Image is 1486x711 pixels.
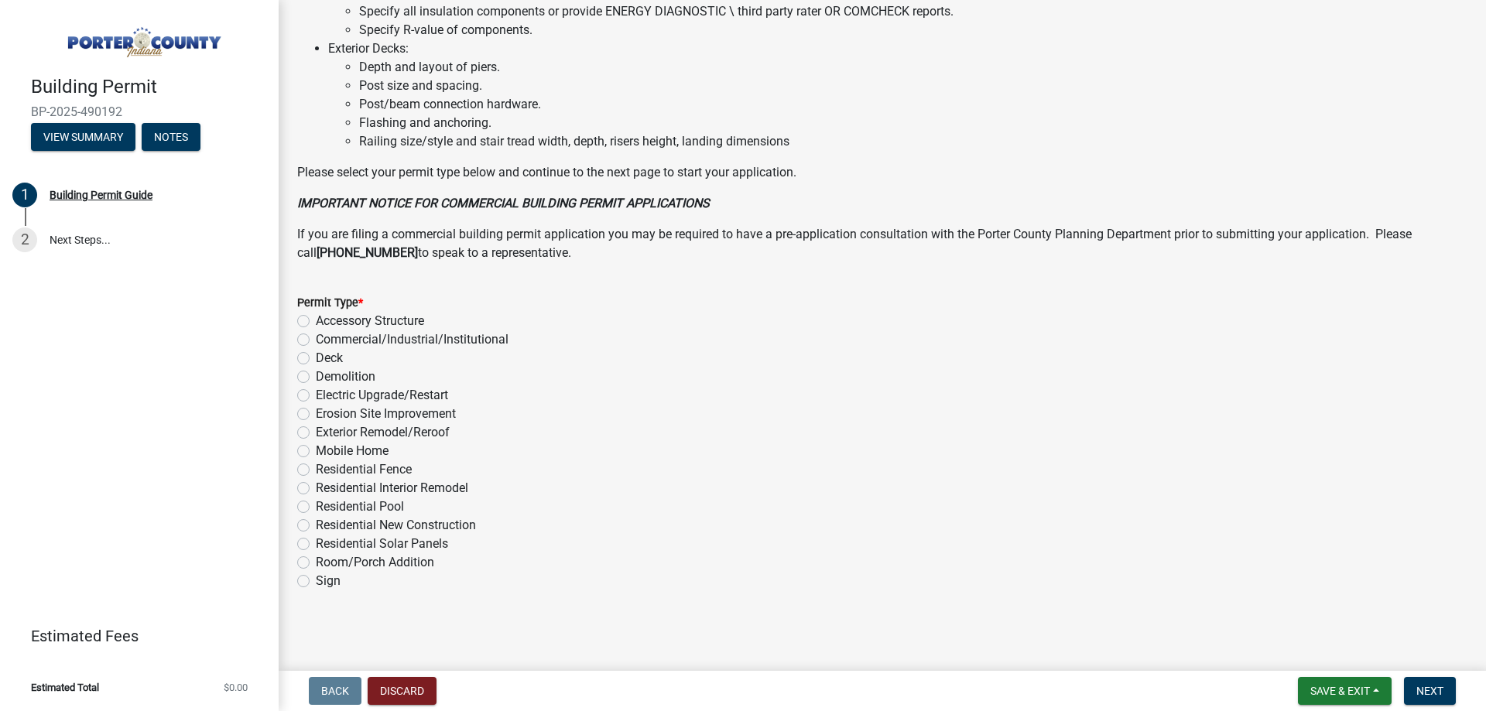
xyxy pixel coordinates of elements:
[1310,685,1370,697] span: Save & Exit
[359,132,1467,151] li: Railing size/style and stair tread width, depth, risers height, landing dimensions
[316,330,508,349] label: Commercial/Industrial/Institutional
[12,620,254,651] a: Estimated Fees
[1298,677,1392,705] button: Save & Exit
[359,58,1467,77] li: Depth and layout of piers.
[316,572,341,590] label: Sign
[316,423,450,442] label: Exterior Remodel/Reroof
[31,123,135,151] button: View Summary
[50,190,152,200] div: Building Permit Guide
[31,76,266,98] h4: Building Permit
[316,312,424,330] label: Accessory Structure
[316,497,404,516] label: Residential Pool
[316,460,412,479] label: Residential Fence
[12,183,37,207] div: 1
[1416,685,1443,697] span: Next
[359,21,1467,39] li: Specify R-value of components.
[316,367,375,386] label: Demolition
[31,682,99,692] span: Estimated Total
[316,516,476,535] label: Residential New Construction
[359,95,1467,114] li: Post/beam connection hardware.
[316,553,434,572] label: Room/Porch Addition
[297,196,710,210] strong: IMPORTANT NOTICE FOR COMMERCIAL BUILDING PERMIT APPLICATIONS
[309,677,361,705] button: Back
[316,479,468,497] label: Residential Interior Remodel
[316,535,448,553] label: Residential Solar Panels
[359,77,1467,95] li: Post size and spacing.
[316,405,456,423] label: Erosion Site Improvement
[328,39,1467,151] li: Exterior Decks:
[321,685,349,697] span: Back
[224,682,248,692] span: $0.00
[316,386,448,405] label: Electric Upgrade/Restart
[142,123,200,151] button: Notes
[1404,677,1456,705] button: Next
[12,227,37,252] div: 2
[359,114,1467,132] li: Flashing and anchoring.
[31,104,248,119] span: BP-2025-490192
[31,132,135,144] wm-modal-confirm: Summary
[317,245,418,260] strong: [PHONE_NUMBER]
[297,298,363,309] label: Permit Type
[31,16,254,60] img: Porter County, Indiana
[368,677,437,705] button: Discard
[142,132,200,144] wm-modal-confirm: Notes
[316,442,389,460] label: Mobile Home
[297,163,1467,182] p: Please select your permit type below and continue to the next page to start your application.
[359,2,1467,21] li: Specify all insulation components or provide ENERGY DIAGNOSTIC \ third party rater OR COMCHECK re...
[297,225,1467,262] p: If you are filing a commercial building permit application you may be required to have a pre-appl...
[316,349,343,367] label: Deck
